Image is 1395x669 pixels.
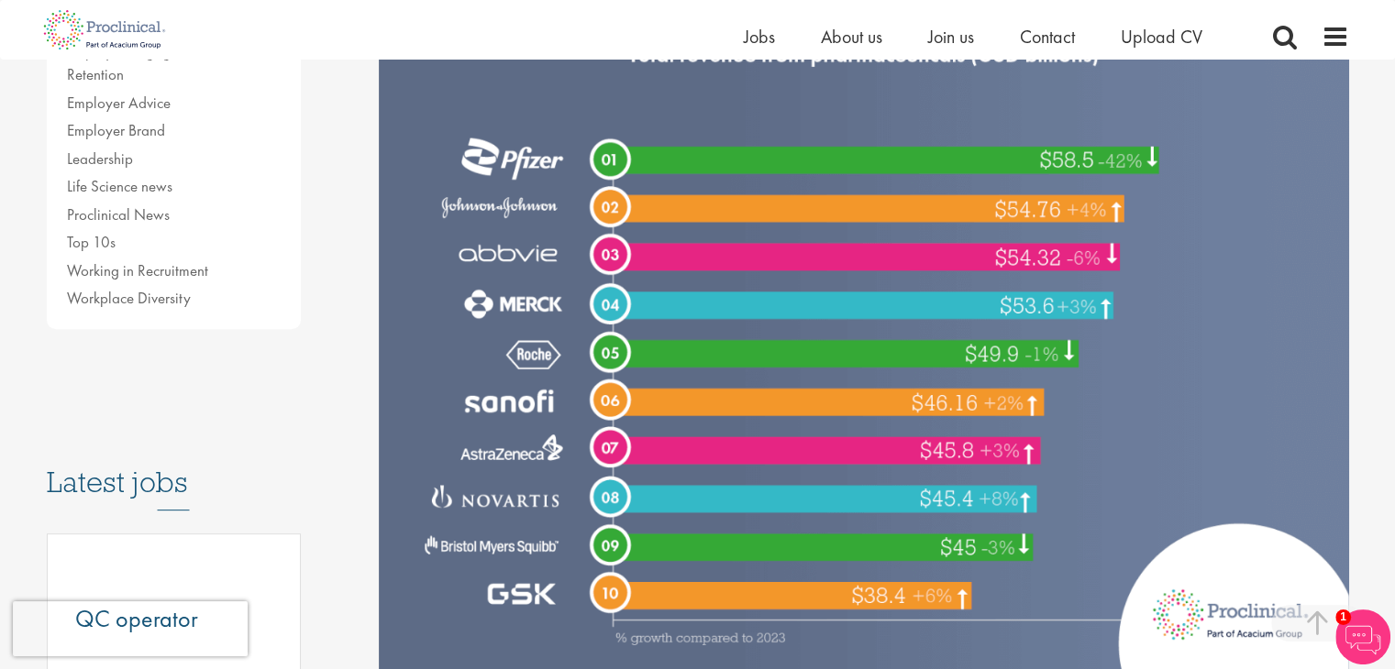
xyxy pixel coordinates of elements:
iframe: reCAPTCHA [13,601,248,656]
span: 1 [1335,609,1351,625]
a: Jobs [744,25,775,49]
a: Leadership [67,148,133,169]
a: Workplace Diversity [67,288,191,308]
a: Join us [928,25,974,49]
h3: Latest jobs [47,421,302,510]
a: Employer Advice [67,93,171,113]
a: Employer Brand [67,120,165,140]
a: Proclinical News [67,204,170,225]
a: Life Science news [67,176,172,196]
img: Chatbot [1335,609,1390,664]
a: About us [821,25,882,49]
a: Upload CV [1121,25,1202,49]
a: Working in Recruitment [67,260,208,280]
a: Contact [1020,25,1075,49]
a: Top 10s [67,232,116,252]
